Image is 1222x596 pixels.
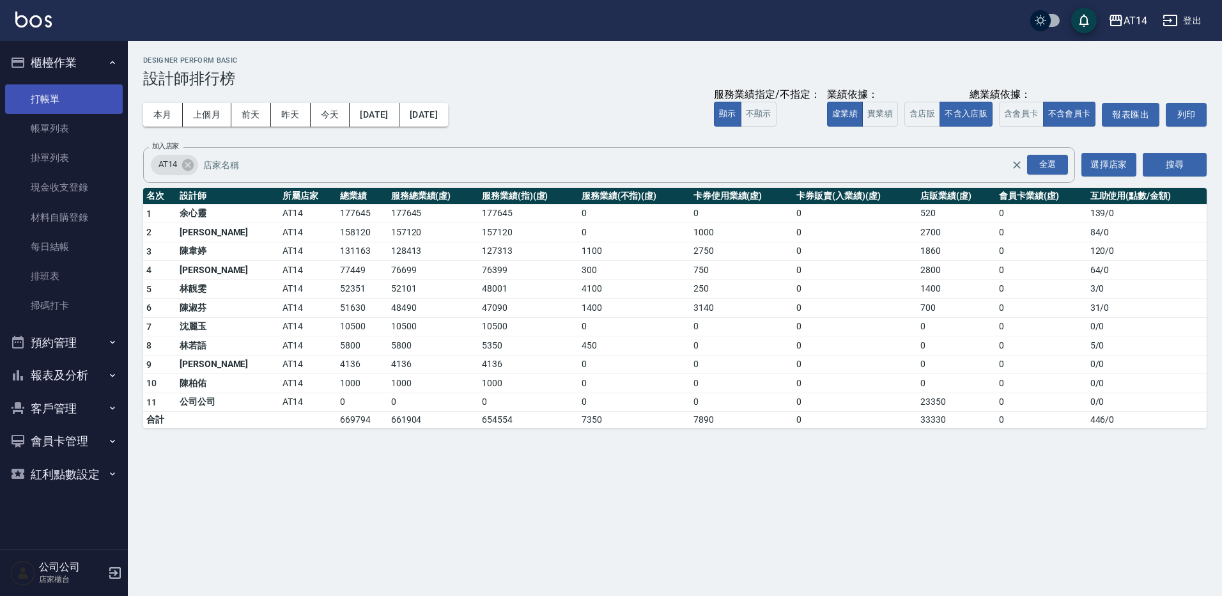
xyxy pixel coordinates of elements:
[231,103,271,127] button: 前天
[996,204,1087,223] td: 0
[996,279,1087,299] td: 0
[146,227,151,237] span: 2
[479,223,578,242] td: 157120
[152,141,179,151] label: 加入店家
[271,103,311,127] button: 昨天
[143,56,1207,65] h2: Designer Perform Basic
[388,393,479,412] td: 0
[917,299,996,318] td: 700
[690,204,793,223] td: 0
[279,261,337,280] td: AT14
[337,279,387,299] td: 52351
[479,355,578,374] td: 4136
[337,223,387,242] td: 158120
[917,412,996,428] td: 33330
[146,322,151,332] span: 7
[690,336,793,356] td: 0
[479,393,578,412] td: 0
[1166,103,1207,127] button: 列印
[479,279,578,299] td: 48001
[996,261,1087,280] td: 0
[1087,317,1207,336] td: 0 / 0
[917,336,996,356] td: 0
[904,102,940,127] button: 含店販
[5,232,123,262] a: 每日結帳
[279,355,337,374] td: AT14
[793,261,917,280] td: 0
[279,204,337,223] td: AT14
[479,299,578,318] td: 47090
[176,374,279,393] td: 陳柏佑
[388,336,479,356] td: 5800
[578,242,690,261] td: 1100
[337,261,387,280] td: 77449
[793,317,917,336] td: 0
[146,265,151,275] span: 4
[388,355,479,374] td: 4136
[999,102,1044,127] button: 含會員卡
[996,412,1087,428] td: 0
[388,242,479,261] td: 128413
[337,336,387,356] td: 5800
[714,88,821,102] div: 服務業績指定/不指定：
[5,173,123,202] a: 現金收支登錄
[1143,153,1207,176] button: 搜尋
[690,299,793,318] td: 3140
[996,393,1087,412] td: 0
[279,242,337,261] td: AT14
[1087,336,1207,356] td: 5 / 0
[940,102,993,127] button: 不含入店販
[5,392,123,425] button: 客戶管理
[996,355,1087,374] td: 0
[1087,188,1207,205] th: 互助使用(點數/金額)
[337,204,387,223] td: 177645
[176,355,279,374] td: [PERSON_NAME]
[143,70,1207,88] h3: 設計師排行榜
[146,246,151,256] span: 3
[337,355,387,374] td: 4136
[1087,279,1207,299] td: 3 / 0
[5,203,123,232] a: 材料自購登錄
[479,336,578,356] td: 5350
[793,336,917,356] td: 0
[996,336,1087,356] td: 0
[690,412,793,428] td: 7890
[917,279,996,299] td: 1400
[1008,156,1026,174] button: Clear
[793,374,917,393] td: 0
[5,84,123,114] a: 打帳單
[146,340,151,350] span: 8
[279,279,337,299] td: AT14
[690,355,793,374] td: 0
[793,412,917,428] td: 0
[399,103,448,127] button: [DATE]
[917,223,996,242] td: 2700
[1087,412,1207,428] td: 446 / 0
[793,223,917,242] td: 0
[39,574,104,585] p: 店家櫃台
[279,336,337,356] td: AT14
[793,242,917,261] td: 0
[827,102,863,127] button: 虛業績
[5,359,123,392] button: 報表及分析
[39,561,104,574] h5: 公司公司
[578,412,690,428] td: 7350
[690,188,793,205] th: 卡券使用業績(虛)
[5,46,123,79] button: 櫃檯作業
[690,242,793,261] td: 2750
[176,279,279,299] td: 林靚雯
[996,242,1087,261] td: 0
[1043,102,1096,127] button: 不含會員卡
[690,223,793,242] td: 1000
[827,88,898,102] div: 業績依據：
[176,336,279,356] td: 林若語
[279,317,337,336] td: AT14
[793,355,917,374] td: 0
[793,279,917,299] td: 0
[917,204,996,223] td: 520
[578,355,690,374] td: 0
[1081,153,1136,176] button: 選擇店家
[690,261,793,280] td: 750
[996,299,1087,318] td: 0
[578,336,690,356] td: 450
